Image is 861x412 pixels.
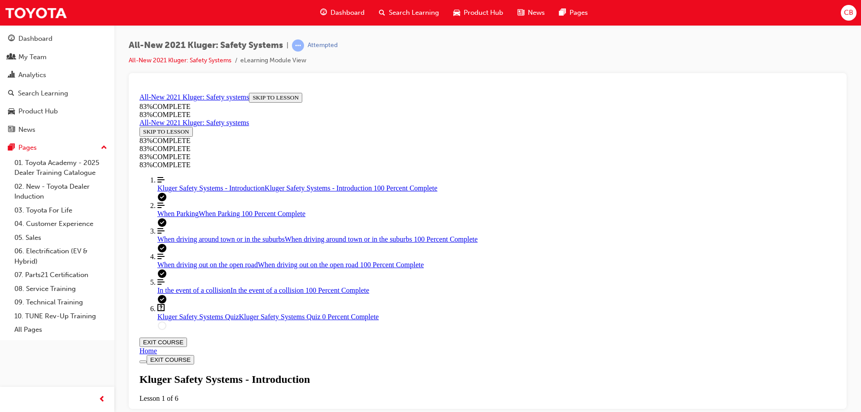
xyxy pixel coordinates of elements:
button: Pages [4,139,111,156]
button: EXIT COURSE [4,248,51,258]
span: up-icon [101,142,107,154]
a: 02. New - Toyota Dealer Induction [11,180,111,204]
div: 83 % COMPLETE [4,56,122,64]
section: Course Overview [4,4,700,241]
section: Course Information [4,30,122,64]
a: news-iconNews [510,4,552,22]
section: Lesson Header [4,284,700,313]
span: guage-icon [320,7,327,18]
a: All Pages [11,323,111,337]
span: search-icon [379,7,385,18]
a: 07. Parts21 Certification [11,268,111,282]
a: Dashboard [4,30,111,47]
span: pages-icon [8,144,15,152]
span: When driving around town or in the suburbs [22,146,149,154]
span: Search Learning [389,8,439,18]
button: DashboardMy TeamAnalyticsSearch LearningProduct HubNews [4,29,111,139]
a: News [4,121,111,138]
a: All-New 2021 Kluger: Safety Systems [129,56,231,64]
div: 83 % COMPLETE [4,64,700,72]
a: guage-iconDashboard [313,4,372,22]
span: prev-icon [99,394,105,405]
span: car-icon [8,108,15,116]
img: Trak [4,3,67,23]
span: chart-icon [8,71,15,79]
div: 83 % COMPLETE [4,72,700,80]
div: Analytics [18,70,46,80]
span: Pages [570,8,588,18]
button: SKIP TO LESSON [4,38,57,48]
div: Search Learning [18,88,68,99]
span: search-icon [8,90,14,98]
a: 09. Technical Training [11,295,111,309]
span: Kluger Safety Systems Quiz 0 Percent Complete [103,224,243,231]
span: When Parking [22,121,63,128]
span: people-icon [8,53,15,61]
span: Product Hub [464,8,503,18]
span: news-icon [517,7,524,18]
div: Product Hub [18,106,58,117]
div: 83 % COMPLETE [4,13,700,22]
span: When driving around town or in the suburbs 100 Percent Complete [149,146,342,154]
span: Dashboard [330,8,365,18]
a: When driving around town or in the suburbs 100 Percent Complete [22,138,700,154]
a: Kluger Safety Systems - Introduction 100 Percent Complete [22,87,700,103]
a: Home [4,258,700,266]
button: EXIT COURSE [11,266,58,275]
div: News [18,125,35,135]
button: Toggle Course Overview [4,271,11,274]
a: pages-iconPages [552,4,595,22]
a: When driving out on the open road 100 Percent Complete [22,164,700,180]
span: News [528,8,545,18]
span: pages-icon [559,7,566,18]
span: learningRecordVerb_ATTEMPT-icon [292,39,304,52]
span: Kluger Safety Systems - Introduction 100 Percent Complete [129,95,301,103]
a: Product Hub [4,103,111,120]
a: 03. Toyota For Life [11,204,111,217]
section: Course Information [4,4,700,30]
div: Pages [18,143,37,153]
span: car-icon [453,7,460,18]
div: 83 % COMPLETE [4,48,122,56]
span: When driving out on the open road 100 Percent Complete [122,172,288,179]
div: Attempted [308,41,338,50]
div: Lesson 1 of 6 [4,305,700,313]
span: All-New 2021 Kluger: Safety Systems [129,40,283,51]
span: Kluger Safety Systems Quiz [22,224,103,231]
div: Dashboard [18,34,52,44]
a: Analytics [4,67,111,83]
a: In the event of a collision 100 Percent Complete [22,189,700,205]
span: | [287,40,288,51]
span: guage-icon [8,35,15,43]
span: In the event of a collision 100 Percent Complete [95,197,233,205]
nav: Course Outline [4,87,700,241]
span: When driving out on the open road [22,172,122,179]
a: 01. Toyota Academy - 2025 Dealer Training Catalogue [11,156,111,180]
div: My Team [18,52,47,62]
a: 06. Electrification (EV & Hybrid) [11,244,111,268]
span: CB [844,8,853,18]
a: car-iconProduct Hub [446,4,510,22]
a: All-New 2021 Kluger: Safety systems [4,4,113,12]
a: 08. Service Training [11,282,111,296]
span: Kluger Safety Systems - Introduction [22,95,129,103]
a: search-iconSearch Learning [372,4,446,22]
a: Kluger Safety Systems Quiz 0 Percent Complete [22,215,700,232]
button: CB [841,5,857,21]
a: When Parking 100 Percent Complete [22,113,700,129]
a: My Team [4,49,111,65]
h1: Kluger Safety Systems - Introduction [4,284,700,296]
span: In the event of a collision [22,197,95,205]
span: When Parking 100 Percent Complete [63,121,170,128]
a: 04. Customer Experience [11,217,111,231]
span: news-icon [8,126,15,134]
a: 05. Sales [11,231,111,245]
a: All-New 2021 Kluger: Safety systems [4,30,113,37]
div: 83 % COMPLETE [4,22,700,30]
a: Search Learning [4,85,111,102]
li: eLearning Module View [240,56,306,66]
a: 10. TUNE Rev-Up Training [11,309,111,323]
